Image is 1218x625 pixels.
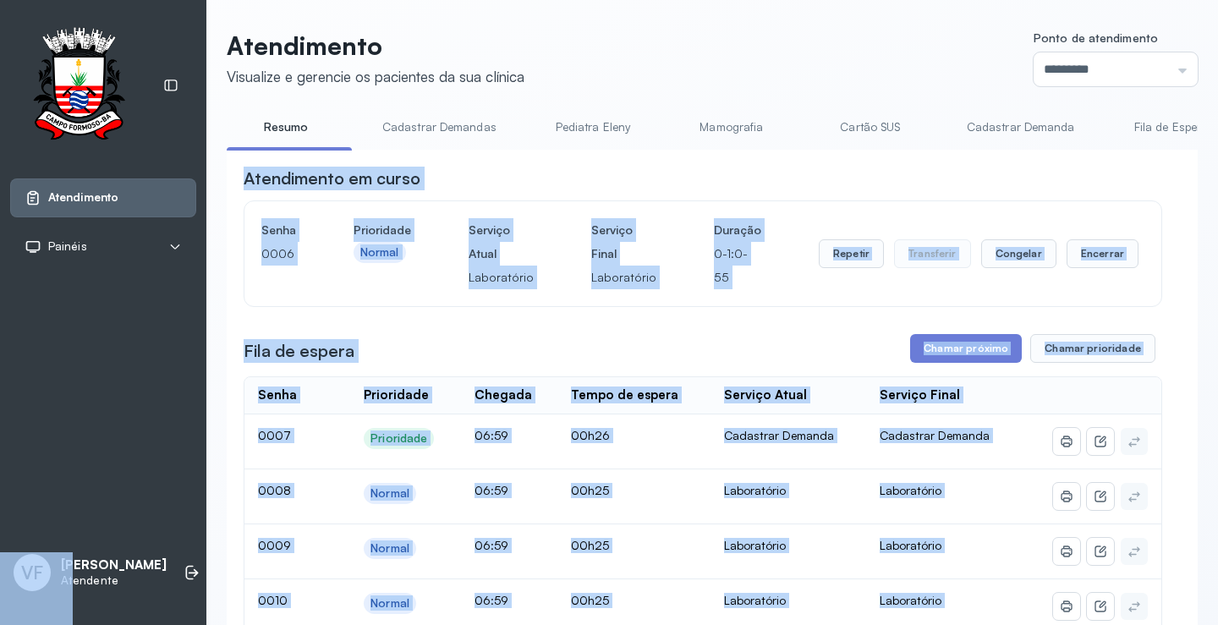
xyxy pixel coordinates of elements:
[1067,239,1138,268] button: Encerrar
[354,218,411,242] h4: Prioridade
[258,593,288,607] span: 0010
[894,239,971,268] button: Transferir
[672,113,791,141] a: Mamografia
[469,218,534,266] h4: Serviço Atual
[534,113,652,141] a: Pediatra Eleny
[227,68,524,85] div: Visualize e gerencie os pacientes da sua clínica
[910,334,1022,363] button: Chamar próximo
[724,538,853,553] div: Laboratório
[571,538,609,552] span: 00h25
[244,339,354,363] h3: Fila de espera
[227,113,345,141] a: Resumo
[571,387,678,403] div: Tempo de espera
[724,593,853,608] div: Laboratório
[475,593,508,607] span: 06:59
[61,557,167,573] p: [PERSON_NAME]
[591,218,656,266] h4: Serviço Final
[811,113,930,141] a: Cartão SUS
[48,190,118,205] span: Atendimento
[360,245,399,260] div: Normal
[261,218,296,242] h4: Senha
[258,428,291,442] span: 0007
[724,428,853,443] div: Cadastrar Demanda
[880,428,990,442] span: Cadastrar Demanda
[981,239,1056,268] button: Congelar
[475,428,508,442] span: 06:59
[880,387,960,403] div: Serviço Final
[591,266,656,289] p: Laboratório
[1034,30,1158,45] span: Ponto de atendimento
[227,30,524,61] p: Atendimento
[258,538,291,552] span: 0009
[365,113,513,141] a: Cadastrar Demandas
[1030,334,1155,363] button: Chamar prioridade
[244,167,420,190] h3: Atendimento em curso
[714,242,761,289] p: 0-1:0-55
[880,538,941,552] span: Laboratório
[571,483,609,497] span: 00h25
[475,538,508,552] span: 06:59
[819,239,884,268] button: Repetir
[48,239,87,254] span: Painéis
[25,189,182,206] a: Atendimento
[18,27,140,145] img: Logotipo do estabelecimento
[258,387,297,403] div: Senha
[880,483,941,497] span: Laboratório
[370,541,409,556] div: Normal
[261,242,296,266] p: 0006
[475,387,532,403] div: Chegada
[364,387,429,403] div: Prioridade
[714,218,761,242] h4: Duração
[258,483,291,497] span: 0008
[370,431,427,446] div: Prioridade
[724,387,807,403] div: Serviço Atual
[370,486,409,501] div: Normal
[950,113,1092,141] a: Cadastrar Demanda
[880,593,941,607] span: Laboratório
[724,483,853,498] div: Laboratório
[370,596,409,611] div: Normal
[571,593,609,607] span: 00h25
[475,483,508,497] span: 06:59
[571,428,610,442] span: 00h26
[61,573,167,588] p: Atendente
[469,266,534,289] p: Laboratório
